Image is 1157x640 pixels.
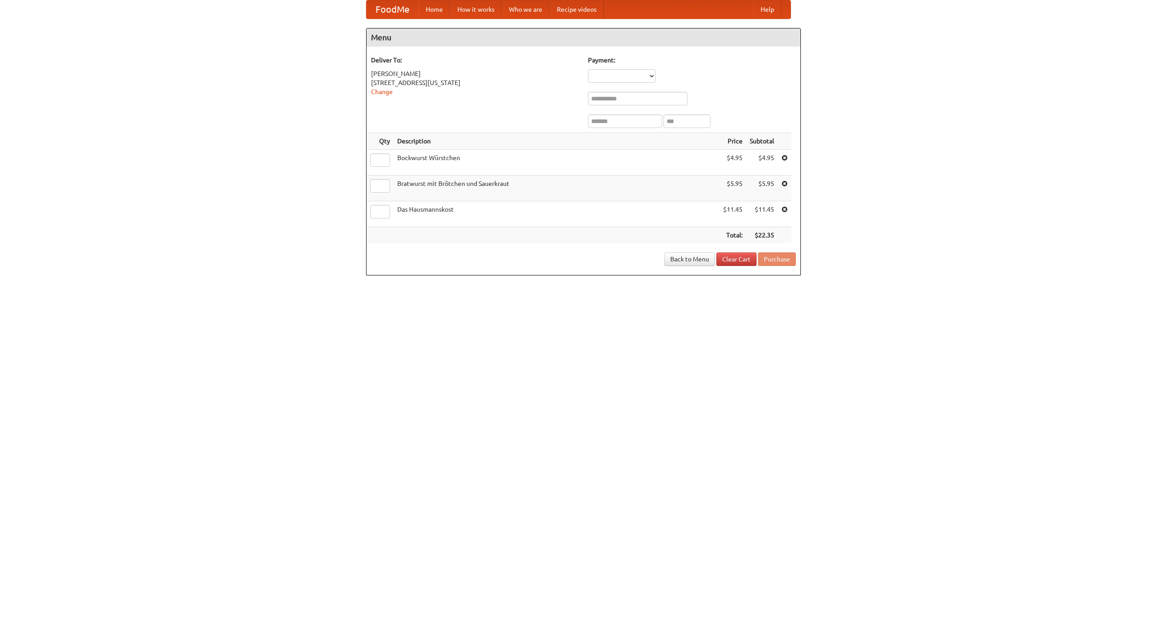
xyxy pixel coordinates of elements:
[367,0,419,19] a: FoodMe
[746,150,778,175] td: $4.95
[419,0,450,19] a: Home
[450,0,502,19] a: How it works
[394,133,720,150] th: Description
[753,0,781,19] a: Help
[746,133,778,150] th: Subtotal
[664,252,715,266] a: Back to Menu
[746,201,778,227] td: $11.45
[588,56,796,65] h5: Payment:
[720,227,746,244] th: Total:
[716,252,757,266] a: Clear Cart
[371,56,579,65] h5: Deliver To:
[720,175,746,201] td: $5.95
[394,150,720,175] td: Bockwurst Würstchen
[758,252,796,266] button: Purchase
[367,133,394,150] th: Qty
[720,133,746,150] th: Price
[720,150,746,175] td: $4.95
[550,0,604,19] a: Recipe videos
[746,227,778,244] th: $22.35
[394,175,720,201] td: Bratwurst mit Brötchen und Sauerkraut
[371,78,579,87] div: [STREET_ADDRESS][US_STATE]
[371,88,393,95] a: Change
[502,0,550,19] a: Who we are
[720,201,746,227] td: $11.45
[746,175,778,201] td: $5.95
[367,28,800,47] h4: Menu
[394,201,720,227] td: Das Hausmannskost
[371,69,579,78] div: [PERSON_NAME]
